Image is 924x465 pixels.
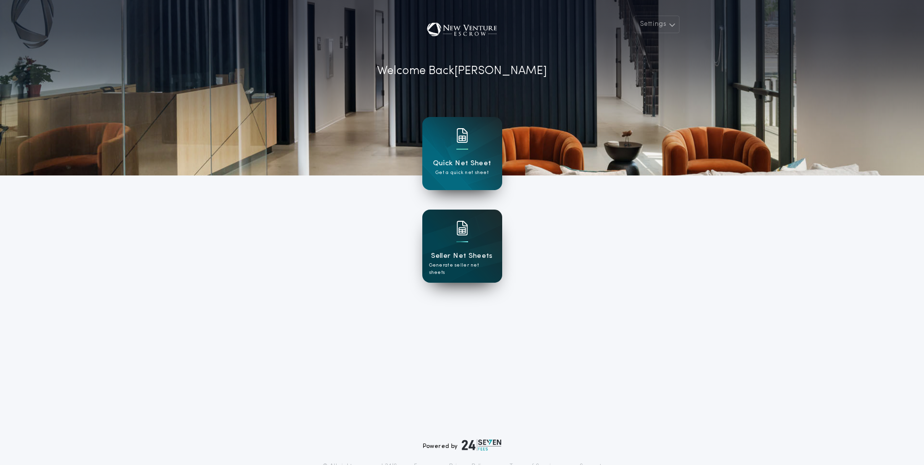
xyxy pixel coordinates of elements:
[422,117,502,190] a: card iconQuick Net SheetGet a quick net sheet
[431,251,493,262] h1: Seller Net Sheets
[634,16,679,33] button: Settings
[456,221,468,235] img: card icon
[429,262,495,276] p: Generate seller net sheets
[377,62,547,80] p: Welcome Back [PERSON_NAME]
[433,158,491,169] h1: Quick Net Sheet
[422,210,502,283] a: card iconSeller Net SheetsGenerate seller net sheets
[423,439,502,451] div: Powered by
[418,16,506,45] img: account-logo
[456,128,468,143] img: card icon
[435,169,489,176] p: Get a quick net sheet
[462,439,502,451] img: logo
